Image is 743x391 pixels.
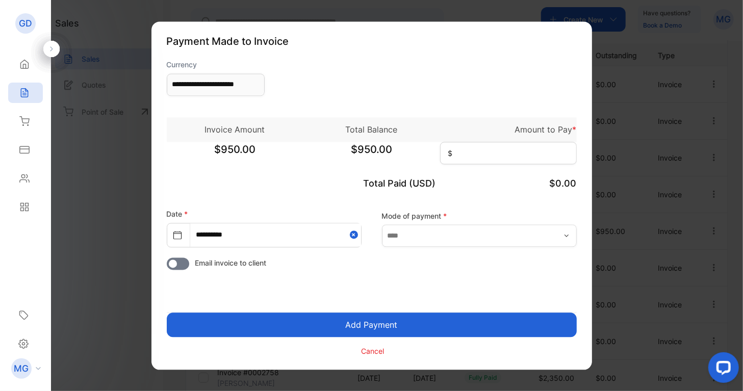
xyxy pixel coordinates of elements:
p: Invoice Amount [167,123,303,136]
p: GD [19,17,32,30]
button: Close [350,223,361,246]
label: Date [167,210,188,218]
label: Currency [167,59,265,70]
p: Cancel [361,346,384,357]
p: Total Paid (USD) [303,176,440,190]
span: $950.00 [167,142,303,167]
p: MG [14,362,29,375]
button: Add Payment [167,312,577,337]
iframe: LiveChat chat widget [700,348,743,391]
span: $950.00 [303,142,440,167]
span: $0.00 [550,178,577,189]
p: Payment Made to Invoice [167,34,577,49]
p: Amount to Pay [440,123,577,136]
p: Total Balance [303,123,440,136]
span: Email invoice to client [195,257,267,268]
span: $ [448,148,453,159]
label: Mode of payment [382,211,577,222]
